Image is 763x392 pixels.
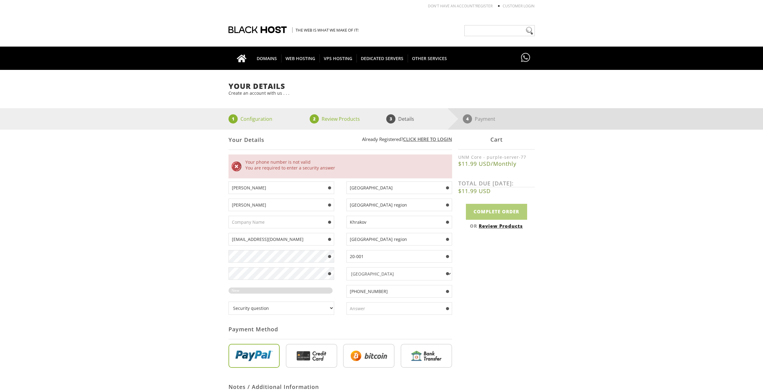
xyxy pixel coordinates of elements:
input: Zip Code [346,250,452,263]
a: DOMAINS [252,47,281,70]
span: VPS HOSTING [319,54,357,63]
p: Already Registered? [229,136,452,142]
input: Complete Order [466,204,527,219]
span: DOMAINS [252,54,281,63]
a: VPS HOSTING [319,47,357,70]
a: Customer Login [503,3,534,9]
a: DEDICATED SERVERS [357,47,408,70]
a: Review Products [479,223,523,229]
label: UNM Core - purple-server-77 [458,154,535,160]
b: $11.99 USD/Monthly [458,160,535,167]
p: Review Products [322,114,360,124]
span: OTHER SERVICES [408,54,451,63]
a: Go to homepage [231,47,253,70]
span: New Password Rating: 0% [229,288,245,311]
input: Phone Number [346,285,452,298]
p: Create an account with us . . . [229,90,535,96]
div: Your Details [229,130,452,150]
p: Payment [475,114,495,124]
div: Payment Method [229,319,452,339]
input: Company Name [229,216,334,228]
li: You are required to enter a security answer [245,165,448,171]
span: WEB HOSTING [281,54,320,63]
input: Last Name [229,199,334,211]
b: $11.99 USD [458,187,535,195]
input: Answer [346,302,452,315]
input: First Name [229,181,334,194]
a: Click here to login [403,136,452,142]
span: DEDICATED SERVERS [357,54,408,63]
a: OTHER SERVICES [408,47,451,70]
span: 2 [310,114,319,124]
li: Don't have an account? [419,3,493,9]
a: REGISTER [476,3,493,9]
div: Cart [458,130,535,150]
span: 4 [463,114,472,124]
img: Credit%20Card.png [286,344,337,368]
div: OR [458,223,535,229]
span: 3 [386,114,395,124]
img: Bitcoin.png [343,344,395,368]
a: WEB HOSTING [281,47,320,70]
input: Email Address [229,233,334,245]
p: Details [398,114,414,124]
h1: Your Details [229,82,535,90]
img: PayPal.png [229,344,280,368]
a: Have questions? [519,47,532,69]
img: Bank%20Transfer.png [401,344,452,368]
input: Address 2 [346,199,452,211]
label: TOTAL DUE [DATE]: [458,180,535,187]
input: Address 1 [346,181,452,194]
p: Configuration [240,114,272,124]
span: 1 [229,114,238,124]
li: Your phone number is not valid [245,159,448,165]
input: City [346,216,452,228]
input: State/Region [346,233,452,245]
input: Need help? [464,25,535,36]
span: The Web is what we make of it! [292,27,358,33]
